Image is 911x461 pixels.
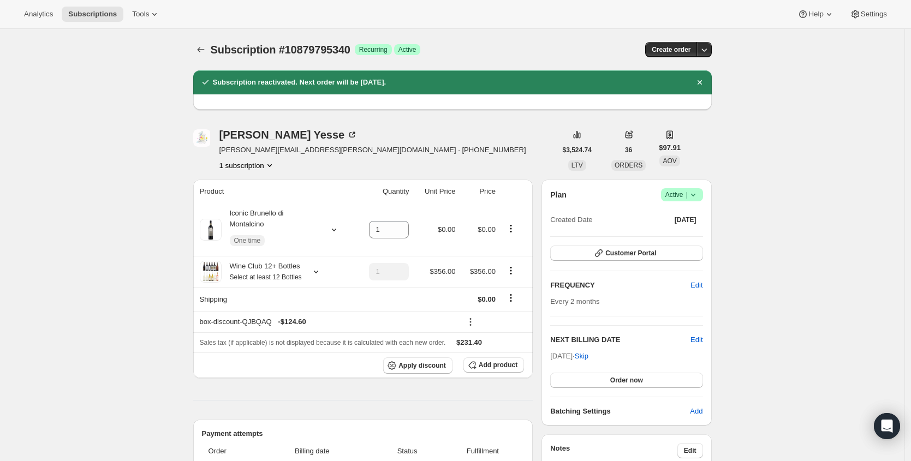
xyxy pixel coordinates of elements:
[383,357,452,374] button: Apply discount
[808,10,823,19] span: Help
[625,146,632,154] span: 36
[222,261,302,283] div: Wine Club 12+ Bottles
[17,7,59,22] button: Analytics
[550,297,599,306] span: Every 2 months
[463,357,524,373] button: Add product
[193,42,209,57] button: Subscriptions
[359,45,388,54] span: Recurring
[68,10,117,19] span: Subscriptions
[605,249,656,258] span: Customer Portal
[373,446,442,457] span: Status
[62,7,123,22] button: Subscriptions
[610,376,643,385] span: Order now
[550,246,702,261] button: Customer Portal
[448,446,518,457] span: Fulfillment
[575,351,588,362] span: Skip
[355,179,413,203] th: Quantity
[479,361,517,369] span: Add product
[550,280,690,291] h2: FREQUENCY
[563,146,592,154] span: $3,524.74
[478,295,496,303] span: $0.00
[222,208,320,252] div: Iconic Brunello di Montalcino
[219,129,358,140] div: [PERSON_NAME] Yesse
[550,352,588,360] span: [DATE] ·
[398,45,416,54] span: Active
[132,10,149,19] span: Tools
[550,214,592,225] span: Created Date
[219,145,526,155] span: [PERSON_NAME][EMAIL_ADDRESS][PERSON_NAME][DOMAIN_NAME] · [PHONE_NUMBER]
[202,428,525,439] h2: Payment attempts
[690,280,702,291] span: Edit
[24,10,53,19] span: Analytics
[478,225,496,234] span: $0.00
[571,161,583,169] span: LTV
[677,443,703,458] button: Edit
[234,236,261,245] span: One time
[193,179,355,203] th: Product
[686,190,687,199] span: |
[230,273,302,281] small: Select at least 12 Bottles
[665,189,699,200] span: Active
[568,348,595,365] button: Skip
[675,215,696,224] span: [DATE]
[684,277,709,294] button: Edit
[193,129,211,147] span: Susanne Yesse
[398,361,446,370] span: Apply discount
[684,446,696,455] span: Edit
[645,42,697,57] button: Create order
[470,267,496,276] span: $356.00
[502,265,520,277] button: Product actions
[791,7,841,22] button: Help
[412,179,459,203] th: Unit Price
[278,316,306,327] span: - $124.60
[550,443,677,458] h3: Notes
[659,142,681,153] span: $97.91
[200,339,446,346] span: Sales tax (if applicable) is not displayed because it is calculated with each new order.
[663,157,676,165] span: AOV
[438,225,456,234] span: $0.00
[556,142,598,158] button: $3,524.74
[690,334,702,345] button: Edit
[200,316,456,327] div: box-discount-QJBQAQ
[430,267,455,276] span: $356.00
[502,292,520,304] button: Shipping actions
[690,406,702,417] span: Add
[615,161,642,169] span: ORDERS
[550,334,690,345] h2: NEXT BILLING DATE
[219,160,275,171] button: Product actions
[550,373,702,388] button: Order now
[874,413,900,439] div: Open Intercom Messenger
[668,212,703,227] button: [DATE]
[652,45,690,54] span: Create order
[502,223,520,235] button: Product actions
[550,406,690,417] h6: Batching Settings
[692,75,707,90] button: Dismiss notification
[193,287,355,311] th: Shipping
[213,77,386,88] h2: Subscription reactivated. Next order will be [DATE].
[258,446,367,457] span: Billing date
[861,10,887,19] span: Settings
[683,403,709,420] button: Add
[211,44,350,56] span: Subscription #10879795340
[459,179,498,203] th: Price
[456,338,482,346] span: $231.40
[550,189,567,200] h2: Plan
[843,7,894,22] button: Settings
[618,142,639,158] button: 36
[126,7,166,22] button: Tools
